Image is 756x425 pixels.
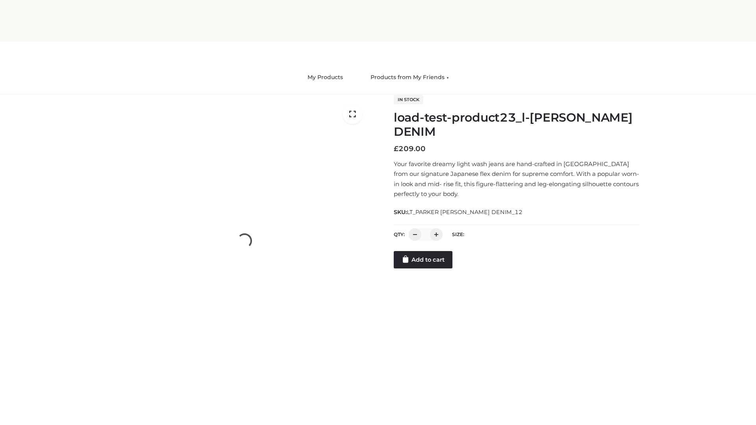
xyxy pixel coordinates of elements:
[394,111,639,139] h1: load-test-product23_l-[PERSON_NAME] DENIM
[394,231,405,237] label: QTY:
[302,69,349,86] a: My Products
[394,95,423,104] span: In stock
[407,209,523,216] span: LT_PARKER [PERSON_NAME] DENIM_12
[394,144,426,153] bdi: 209.00
[452,231,464,237] label: Size:
[394,144,398,153] span: £
[394,251,452,268] a: Add to cart
[394,159,639,199] p: Your favorite dreamy light wash jeans are hand-crafted in [GEOGRAPHIC_DATA] from our signature Ja...
[394,207,523,217] span: SKU:
[365,69,455,86] a: Products from My Friends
